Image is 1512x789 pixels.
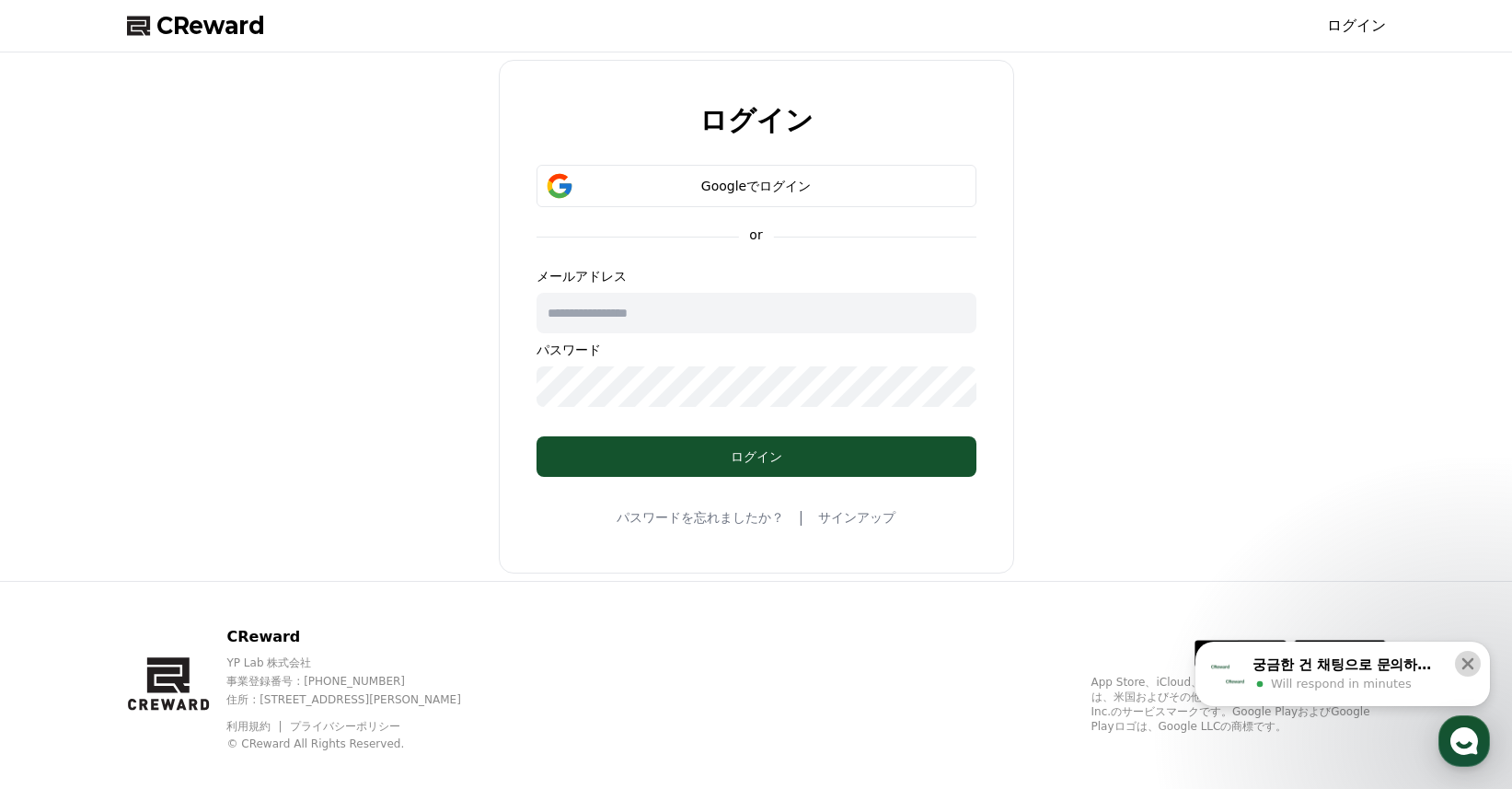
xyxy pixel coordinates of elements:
p: 事業登録番号 : [PHONE_NUMBER] [226,674,492,689]
p: YP Lab 株式会社 [226,656,492,670]
a: Messages [121,584,237,630]
a: サインアップ [818,508,895,527]
a: パスワードを忘れましたか？ [617,508,784,527]
p: CReward [226,626,492,648]
span: CReward [156,11,265,41]
a: プライバシーポリシー [290,720,400,733]
span: Messages [153,612,207,627]
p: or [738,226,773,244]
span: Settings [272,611,317,626]
div: Googleでログイン [563,177,950,195]
a: 利用規約 [226,720,284,733]
p: 住所 : [STREET_ADDRESS][PERSON_NAME] [226,692,492,707]
button: ログイン [537,436,976,477]
a: CReward [127,11,265,41]
p: メールアドレス [537,267,976,285]
h2: ログイン [699,105,814,135]
a: Home [6,584,121,630]
p: © CReward All Rights Reserved. [226,737,492,751]
a: ログイン [1327,15,1386,37]
div: ログイン [573,447,940,466]
span: Home [47,611,79,626]
p: App Store、iCloud、iCloud Drive、およびiTunes Storeは、米国およびその他の国や地域で登録されているApple Inc.のサービスマークです。Google P... [1091,675,1386,734]
span: | [799,506,803,528]
p: パスワード [537,341,976,359]
a: Settings [237,584,353,630]
button: Googleでログイン [537,165,976,207]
